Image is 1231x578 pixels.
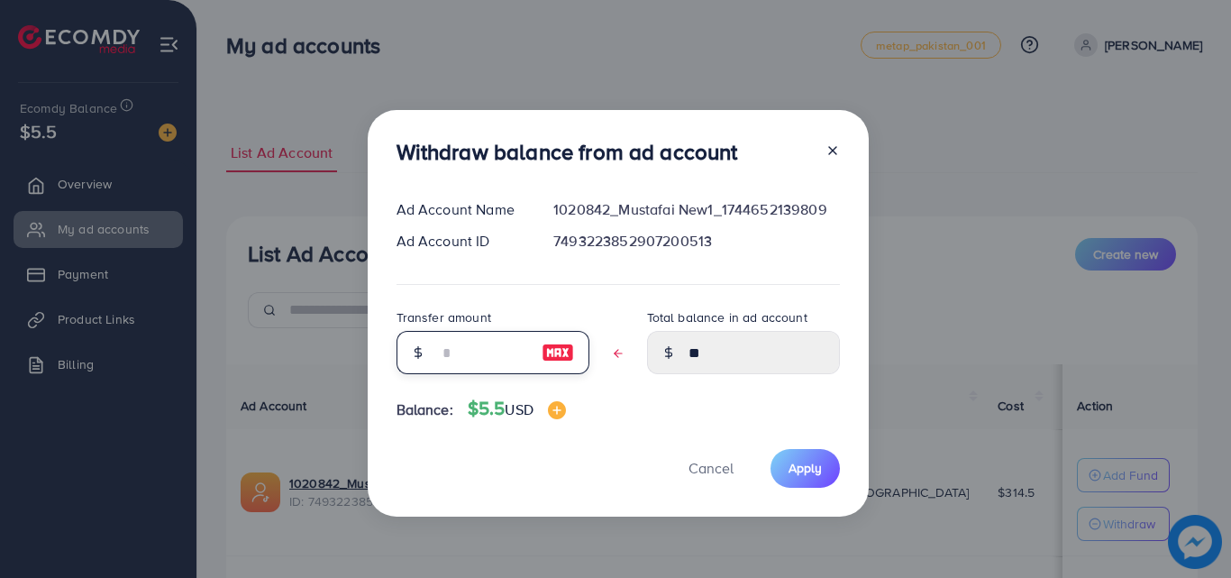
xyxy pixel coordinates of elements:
[397,399,453,420] span: Balance:
[771,449,840,488] button: Apply
[382,231,540,252] div: Ad Account ID
[397,139,738,165] h3: Withdraw balance from ad account
[505,399,533,419] span: USD
[789,459,822,477] span: Apply
[688,458,734,478] span: Cancel
[647,308,807,326] label: Total balance in ad account
[468,398,566,420] h4: $5.5
[548,401,566,419] img: image
[542,342,574,363] img: image
[539,199,853,220] div: 1020842_Mustafai New1_1744652139809
[539,231,853,252] div: 7493223852907200513
[397,308,491,326] label: Transfer amount
[666,449,756,488] button: Cancel
[382,199,540,220] div: Ad Account Name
